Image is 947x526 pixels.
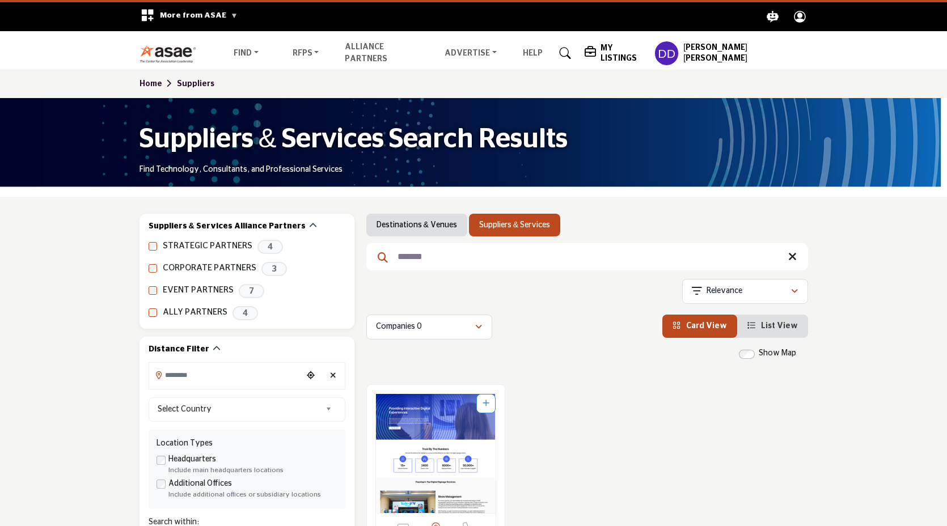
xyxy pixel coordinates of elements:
[139,122,568,157] h1: Suppliers & Services Search Results
[682,279,808,304] button: Relevance
[376,394,496,513] img: Popshap
[686,322,727,330] span: Card View
[377,219,457,231] a: Destinations & Venues
[149,221,306,232] h2: Suppliers & Services Alliance Partners
[160,11,238,19] span: More from ASAE
[149,364,302,386] input: Search Location
[376,321,421,333] p: Companies 0
[168,465,337,476] div: Include main headquarters locations
[226,45,267,61] a: Find
[149,264,157,273] input: CORPORATE PARTNERS checkbox
[683,43,808,65] h5: [PERSON_NAME] [PERSON_NAME]
[366,315,492,340] button: Companies 0
[163,262,256,275] label: CORPORATE PARTNERS
[168,453,216,465] label: Headquarters
[747,322,798,330] a: View List
[149,242,157,251] input: STRATEGIC PARTNERS checkbox
[163,306,227,319] label: ALLY PARTNERS
[163,240,252,253] label: STRATEGIC PARTNERS
[759,347,796,359] label: Show Map
[654,41,679,66] button: Show hide supplier dropdown
[168,490,337,500] div: Include additional offices or subsidiary locations
[133,2,245,31] div: More from ASAE
[662,315,737,338] li: Card View
[257,240,283,254] span: 4
[302,364,319,388] div: Choose your current location
[239,284,264,298] span: 7
[285,45,327,61] a: RFPs
[601,43,649,63] h5: My Listings
[673,322,727,330] a: View Card
[548,44,578,62] a: Search
[325,364,342,388] div: Clear search location
[139,164,343,176] p: Find Technology, Consultants, and Professional Services
[261,262,287,276] span: 3
[177,80,214,88] a: Suppliers
[232,306,258,320] span: 4
[585,43,649,63] div: My Listings
[437,45,505,61] a: Advertise
[163,284,234,297] label: EVENT PARTNERS
[376,394,496,513] a: Open Listing in new tab
[707,286,742,297] p: Relevance
[479,219,550,231] a: Suppliers & Services
[149,308,157,317] input: ALLY PARTNERS checkbox
[737,315,808,338] li: List View
[483,400,489,408] a: Add To List
[523,49,543,57] a: Help
[158,402,321,416] span: Select Country
[761,322,798,330] span: List View
[366,243,808,270] input: Search Keyword
[168,478,232,490] label: Additional Offices
[157,438,337,449] div: Location Types
[149,344,209,355] h2: Distance Filter
[345,43,387,63] a: Alliance Partners
[139,44,202,63] img: Site Logo
[139,80,177,88] a: Home
[149,286,157,295] input: EVENT PARTNERS checkbox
